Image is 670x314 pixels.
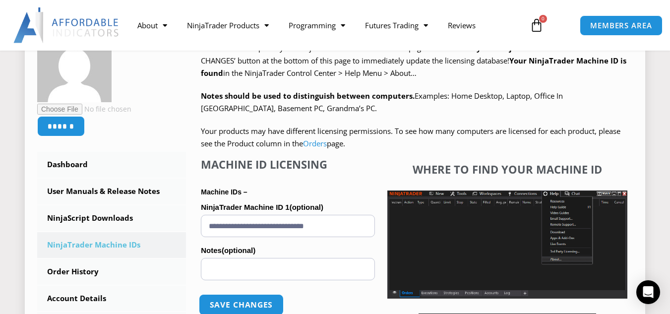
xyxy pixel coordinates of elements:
h4: Where to find your Machine ID [387,163,627,176]
a: About [127,14,177,37]
a: NinjaTrader Machine IDs [37,232,186,258]
label: Notes [201,243,375,258]
strong: Machine IDs – [201,188,247,196]
span: Examples: Home Desktop, Laptop, Office In [GEOGRAPHIC_DATA], Basement PC, Grandma’s PC. [201,91,563,114]
img: c9ecd054ed90534dbf8960025693376c3de77e1e24b3209486cd66be41b3a3ff [37,28,112,102]
span: (optional) [222,246,255,254]
img: LogoAI | Affordable Indicators – NinjaTrader [13,7,120,43]
span: (optional) [290,203,323,211]
a: Programming [279,14,355,37]
span: Click the ‘SAVE CHANGES’ button at the bottom of this page to immediately update the licensing da... [201,43,632,78]
a: Dashboard [37,152,186,178]
span: Your products may have different licensing permissions. To see how many computers are licensed fo... [201,126,620,149]
strong: Notes should be used to distinguish between computers. [201,91,415,101]
a: Orders [303,138,327,148]
label: NinjaTrader Machine ID 1 [201,200,375,215]
a: 0 [515,11,558,40]
a: User Manuals & Release Notes [37,179,186,204]
a: NinjaTrader Products [177,14,279,37]
a: MEMBERS AREA [580,15,663,36]
h4: Machine ID Licensing [201,158,375,171]
a: NinjaScript Downloads [37,205,186,231]
nav: Menu [127,14,523,37]
div: Open Intercom Messenger [636,280,660,304]
span: 0 [539,15,547,23]
img: Screenshot 2025-01-17 1155544 | Affordable Indicators – NinjaTrader [387,190,627,299]
a: Account Details [37,286,186,312]
a: Order History [37,259,186,285]
span: MEMBERS AREA [590,22,652,29]
a: Reviews [438,14,486,37]
a: Futures Trading [355,14,438,37]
